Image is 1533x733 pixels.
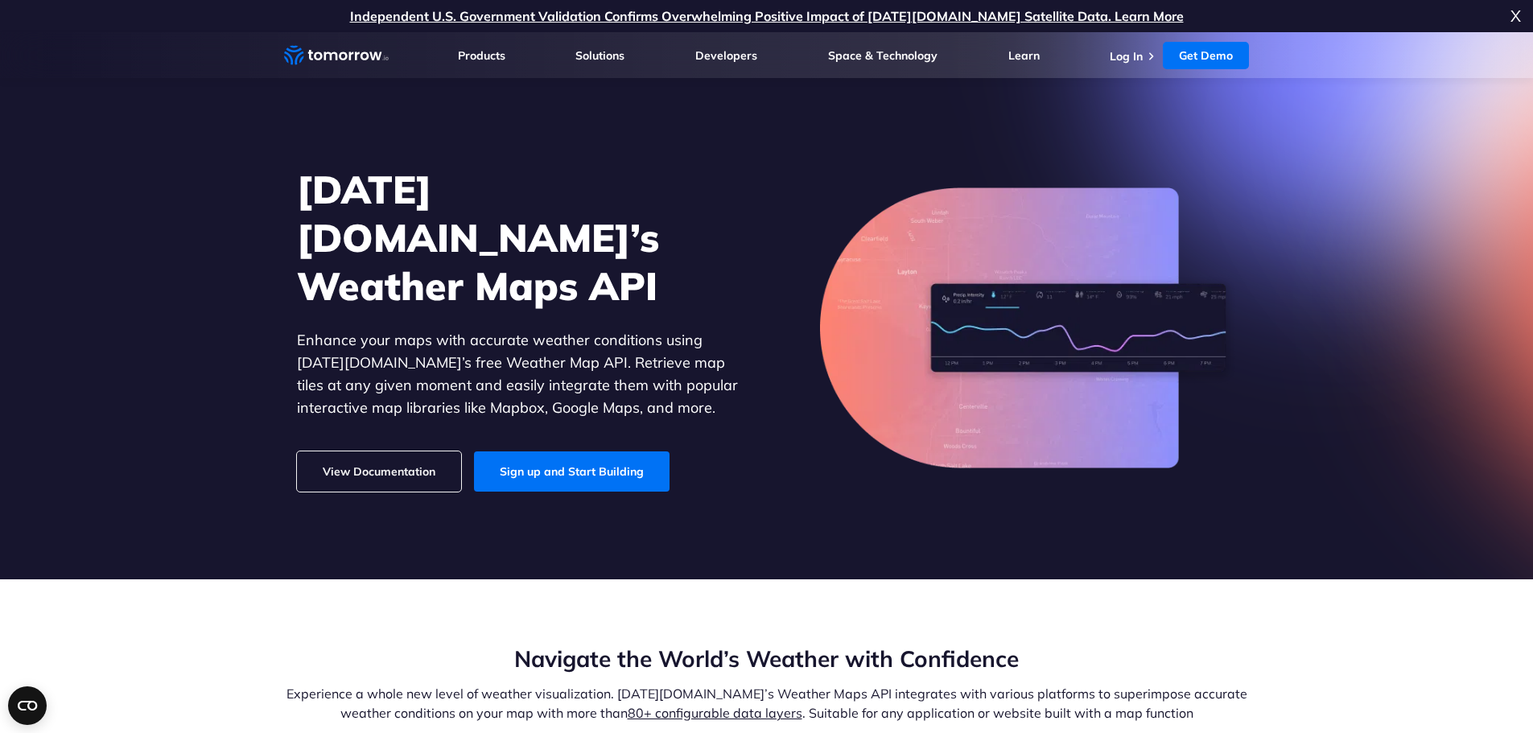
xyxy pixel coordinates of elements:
a: View Documentation [297,451,461,492]
a: Independent U.S. Government Validation Confirms Overwhelming Positive Impact of [DATE][DOMAIN_NAM... [350,8,1184,24]
p: Experience a whole new level of weather visualization. [DATE][DOMAIN_NAME]’s Weather Maps API int... [284,684,1250,723]
a: Get Demo [1163,42,1249,69]
a: Developers [695,48,757,63]
a: Space & Technology [828,48,938,63]
a: Home link [284,43,389,68]
a: Solutions [575,48,624,63]
a: Products [458,48,505,63]
h2: Navigate the World’s Weather with Confidence [284,644,1250,674]
h1: [DATE][DOMAIN_NAME]’s Weather Maps API [297,165,740,310]
a: 80+ configurable data layers [628,705,802,721]
a: Learn [1008,48,1040,63]
p: Enhance your maps with accurate weather conditions using [DATE][DOMAIN_NAME]’s free Weather Map A... [297,329,740,419]
a: Log In [1110,49,1143,64]
button: Open CMP widget [8,686,47,725]
a: Sign up and Start Building [474,451,670,492]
